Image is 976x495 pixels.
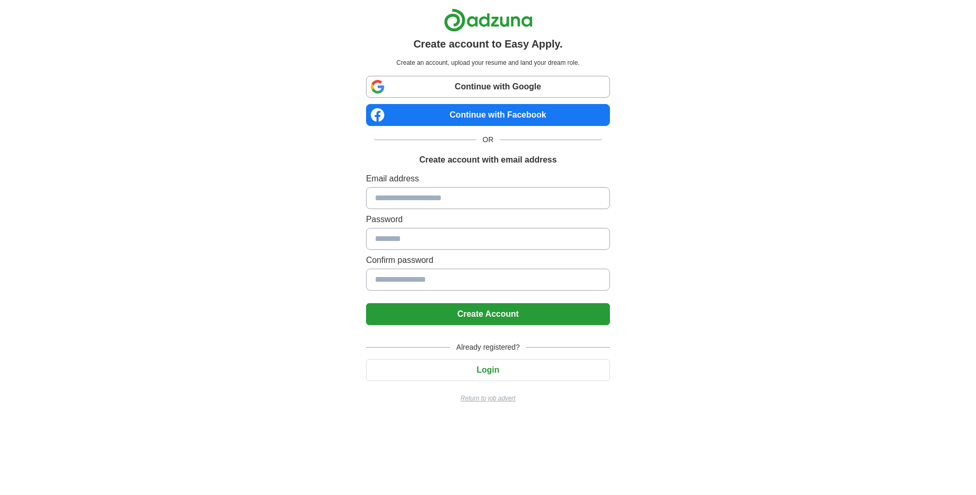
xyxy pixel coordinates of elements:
span: OR [476,134,500,145]
span: Already registered? [450,342,526,353]
label: Password [366,213,610,226]
a: Return to job advert [366,394,610,403]
button: Create Account [366,303,610,325]
a: Continue with Google [366,76,610,98]
button: Login [366,359,610,381]
img: Adzuna logo [444,8,533,32]
h1: Create account with email address [419,154,557,166]
label: Confirm password [366,254,610,267]
p: Create an account, upload your resume and land your dream role. [368,58,608,67]
h1: Create account to Easy Apply. [414,36,563,52]
label: Email address [366,172,610,185]
a: Login [366,365,610,374]
a: Continue with Facebook [366,104,610,126]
